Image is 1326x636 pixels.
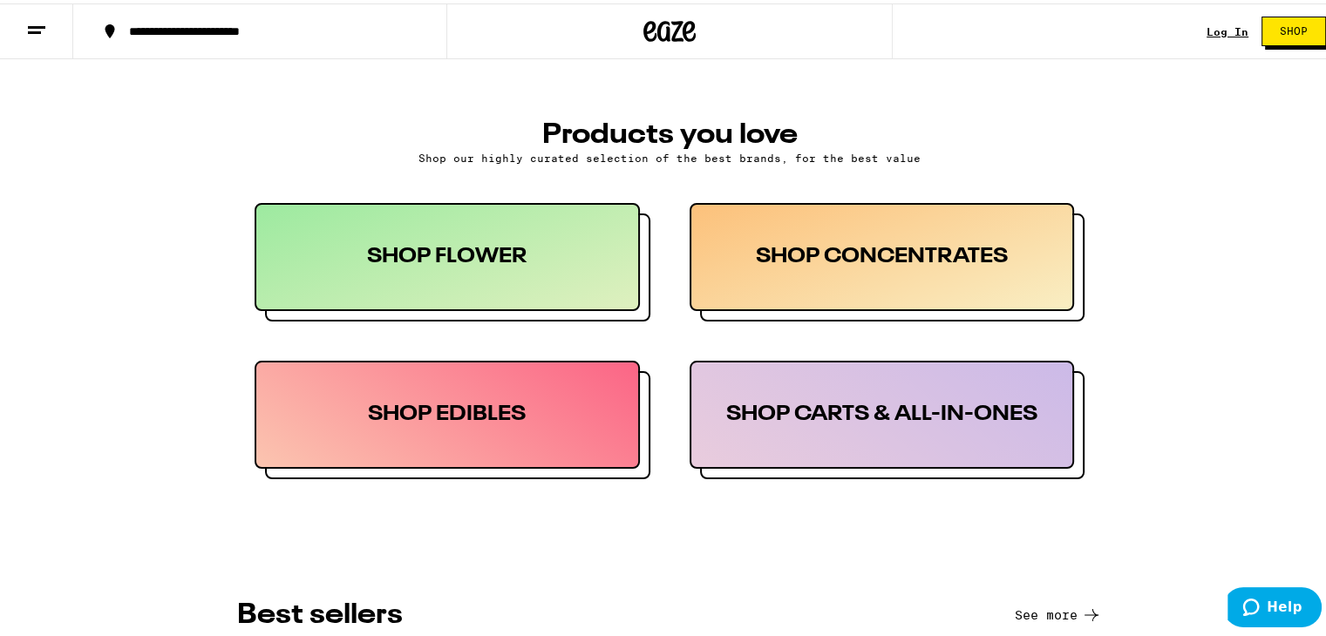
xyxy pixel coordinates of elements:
iframe: Opens a widget where you can find more information [1227,584,1322,627]
h3: BEST SELLERS [237,598,403,626]
div: Log In [1207,23,1248,34]
button: SHOP CONCENTRATES [690,200,1085,318]
div: SHOP CARTS & ALL-IN-ONES [690,357,1075,465]
button: SHOP EDIBLES [255,357,650,476]
button: Shop [1261,13,1326,43]
button: SHOP FLOWER [255,200,650,318]
button: SHOP CARTS & ALL-IN-ONES [690,357,1085,476]
span: Shop [1280,23,1308,33]
div: SHOP FLOWER [255,200,640,308]
button: See more [1015,601,1102,622]
div: SHOP CONCENTRATES [690,200,1075,308]
h3: PRODUCTS YOU LOVE [255,118,1085,145]
p: Shop our highly curated selection of the best brands, for the best value [255,149,1085,160]
div: SHOP EDIBLES [255,357,640,465]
